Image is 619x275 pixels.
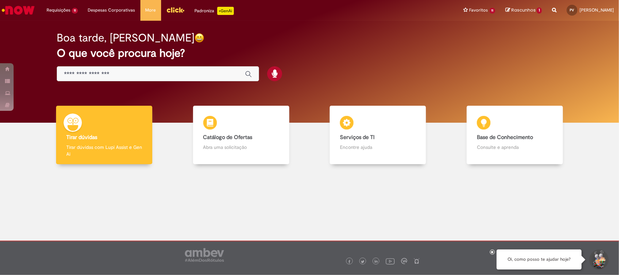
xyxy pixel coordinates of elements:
[511,7,536,13] span: Rascunhos
[88,7,135,14] span: Despesas Corporativas
[497,250,582,270] div: Oi, como posso te ajudar hoje?
[537,7,542,14] span: 1
[217,7,234,15] p: +GenAi
[66,144,142,157] p: Tirar dúvidas com Lupi Assist e Gen Ai
[580,7,614,13] span: [PERSON_NAME]
[588,250,609,270] button: Iniciar Conversa de Suporte
[505,7,542,14] a: Rascunhos
[57,47,562,59] h2: O que você procura hoje?
[72,8,78,14] span: 11
[57,32,194,44] h2: Boa tarde, [PERSON_NAME]
[489,8,496,14] span: 11
[185,248,224,262] img: logo_footer_ambev_rotulo_gray.png
[194,33,204,43] img: happy-face.png
[47,7,70,14] span: Requisições
[361,260,364,263] img: logo_footer_twitter.png
[1,3,36,17] img: ServiceNow
[386,257,395,265] img: logo_footer_youtube.png
[203,144,279,151] p: Abra uma solicitação
[66,134,97,141] b: Tirar dúvidas
[145,7,156,14] span: More
[375,260,378,264] img: logo_footer_linkedin.png
[195,7,234,15] div: Padroniza
[477,134,533,141] b: Base de Conhecimento
[203,134,253,141] b: Catálogo de Ofertas
[340,144,416,151] p: Encontre ajuda
[446,106,583,165] a: Base de Conhecimento Consulte e aprenda
[36,106,173,165] a: Tirar dúvidas Tirar dúvidas com Lupi Assist e Gen Ai
[340,134,375,141] b: Serviços de TI
[401,258,407,264] img: logo_footer_workplace.png
[348,260,351,263] img: logo_footer_facebook.png
[570,8,574,12] span: PV
[310,106,447,165] a: Serviços de TI Encontre ajuda
[469,7,488,14] span: Favoritos
[166,5,185,15] img: click_logo_yellow_360x200.png
[414,258,420,264] img: logo_footer_naosei.png
[477,144,553,151] p: Consulte e aprenda
[173,106,310,165] a: Catálogo de Ofertas Abra uma solicitação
